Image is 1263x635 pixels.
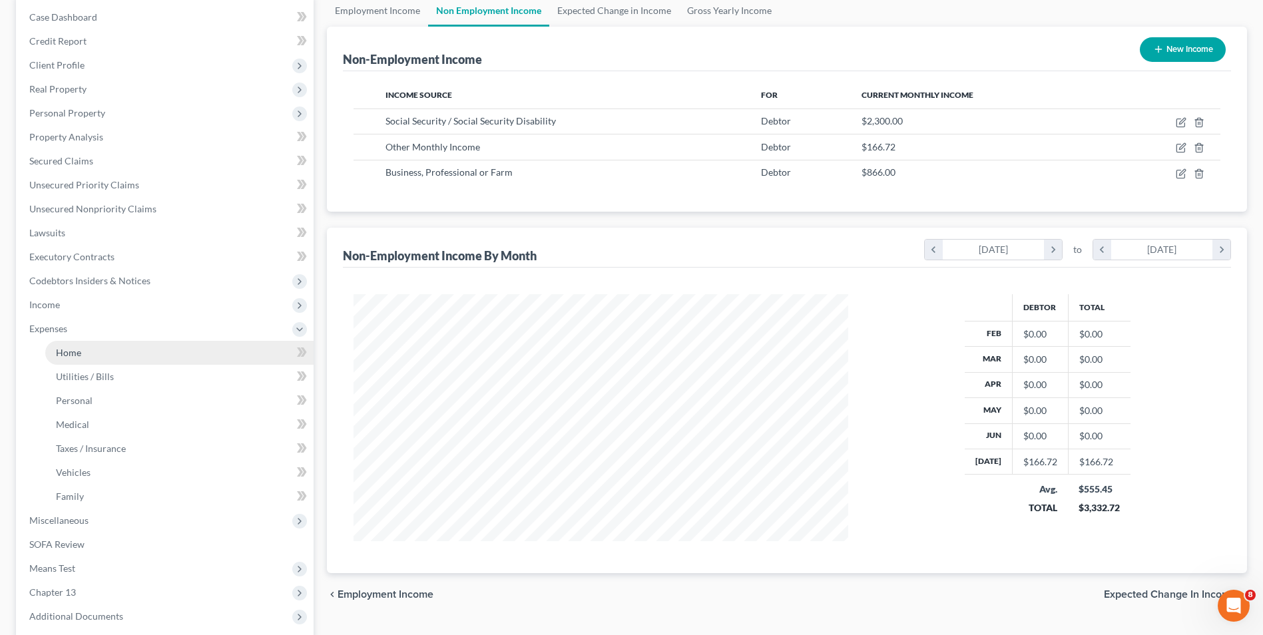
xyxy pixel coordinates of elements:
a: Unsecured Priority Claims [19,173,314,197]
span: Vehicles [56,467,91,478]
span: Expected Change in Income [1104,589,1236,600]
span: Additional Documents [29,610,123,622]
span: $866.00 [862,166,895,178]
i: chevron_left [327,589,338,600]
a: Medical [45,413,314,437]
span: Family [56,491,84,502]
a: Secured Claims [19,149,314,173]
div: [DATE] [943,240,1045,260]
span: $2,300.00 [862,115,903,126]
div: $166.72 [1023,455,1057,469]
span: Other Monthly Income [385,141,480,152]
span: Home [56,347,81,358]
span: $166.72 [862,141,895,152]
span: Executory Contracts [29,251,115,262]
a: Family [45,485,314,509]
span: Business, Professional or Farm [385,166,513,178]
a: Home [45,341,314,365]
i: chevron_left [925,240,943,260]
a: Case Dashboard [19,5,314,29]
span: Case Dashboard [29,11,97,23]
th: Feb [965,321,1013,346]
span: Debtor [761,166,791,178]
div: $0.00 [1023,404,1057,417]
th: [DATE] [965,449,1013,475]
div: Non-Employment Income By Month [343,248,537,264]
th: May [965,398,1013,423]
a: Property Analysis [19,125,314,149]
span: Social Security / Social Security Disability [385,115,556,126]
span: Real Property [29,83,87,95]
div: Non-Employment Income [343,51,482,67]
span: Taxes / Insurance [56,443,126,454]
div: $0.00 [1023,378,1057,391]
a: SOFA Review [19,532,314,556]
a: Taxes / Insurance [45,437,314,461]
span: Secured Claims [29,155,93,166]
a: Utilities / Bills [45,365,314,389]
span: Personal [56,395,93,406]
th: Mar [965,347,1013,372]
a: Vehicles [45,461,314,485]
a: Executory Contracts [19,245,314,269]
iframe: Intercom live chat [1218,590,1250,622]
i: chevron_right [1212,240,1230,260]
div: TOTAL [1023,501,1057,515]
i: chevron_left [1093,240,1111,260]
th: Apr [965,372,1013,397]
div: Avg. [1023,483,1057,496]
span: Personal Property [29,107,105,118]
td: $0.00 [1068,398,1131,423]
i: chevron_right [1236,589,1247,600]
a: Credit Report [19,29,314,53]
span: For [761,90,778,100]
i: chevron_right [1044,240,1062,260]
span: Current Monthly Income [862,90,973,100]
td: $0.00 [1068,321,1131,346]
div: $3,332.72 [1079,501,1120,515]
button: New Income [1140,37,1226,62]
span: Miscellaneous [29,515,89,526]
span: Unsecured Nonpriority Claims [29,203,156,214]
span: Medical [56,419,89,430]
span: 8 [1245,590,1256,600]
div: [DATE] [1111,240,1213,260]
td: $0.00 [1068,372,1131,397]
span: Means Test [29,562,75,574]
button: Expected Change in Income chevron_right [1104,589,1247,600]
span: Credit Report [29,35,87,47]
th: Jun [965,423,1013,449]
a: Unsecured Nonpriority Claims [19,197,314,221]
div: $0.00 [1023,429,1057,443]
span: Income [29,299,60,310]
td: $0.00 [1068,423,1131,449]
span: Expenses [29,323,67,334]
span: Property Analysis [29,131,103,142]
th: Total [1068,294,1131,321]
span: Income Source [385,90,452,100]
th: Debtor [1012,294,1068,321]
span: Debtor [761,115,791,126]
span: Chapter 13 [29,586,76,598]
span: Debtor [761,141,791,152]
span: to [1073,243,1082,256]
div: $0.00 [1023,353,1057,366]
span: Unsecured Priority Claims [29,179,139,190]
td: $166.72 [1068,449,1131,475]
span: Employment Income [338,589,433,600]
span: SOFA Review [29,538,85,550]
div: $555.45 [1079,483,1120,496]
a: Lawsuits [19,221,314,245]
div: $0.00 [1023,327,1057,341]
td: $0.00 [1068,347,1131,372]
span: Lawsuits [29,227,65,238]
span: Utilities / Bills [56,371,114,382]
span: Client Profile [29,59,85,71]
a: Personal [45,389,314,413]
span: Codebtors Insiders & Notices [29,275,150,286]
button: chevron_left Employment Income [327,589,433,600]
